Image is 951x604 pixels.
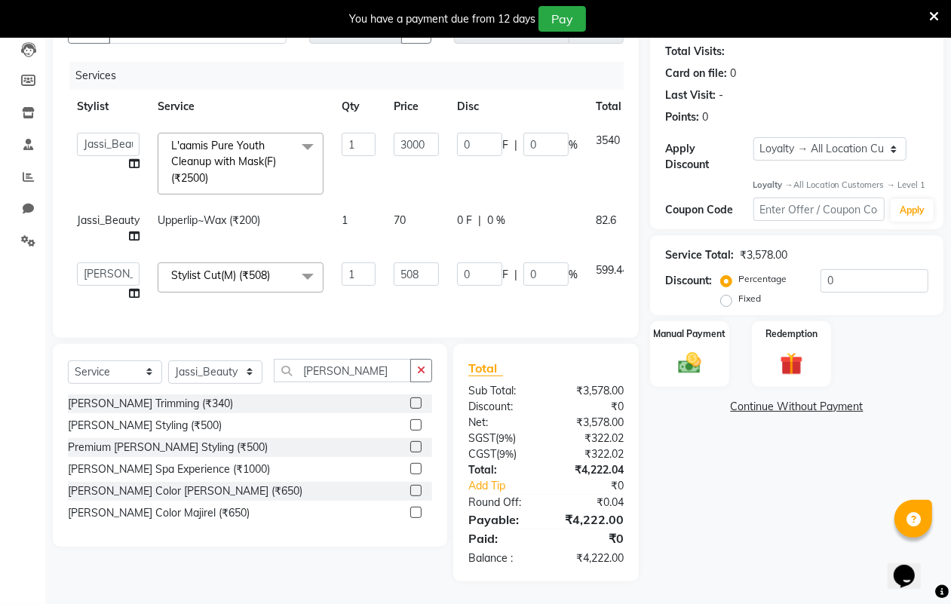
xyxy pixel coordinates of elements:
[448,90,587,124] th: Disc
[546,462,635,478] div: ₹4,222.04
[546,415,635,431] div: ₹3,578.00
[546,529,635,547] div: ₹0
[665,273,712,289] div: Discount:
[653,399,940,415] a: Continue Without Payment
[514,267,517,283] span: |
[665,44,725,60] div: Total Visits:
[68,505,250,521] div: [PERSON_NAME] Color Majirel (₹650)
[719,87,723,103] div: -
[69,62,635,90] div: Services
[478,213,481,228] span: |
[546,383,635,399] div: ₹3,578.00
[457,213,472,228] span: 0 F
[274,359,411,382] input: Search or Scan
[270,268,277,282] a: x
[457,478,561,494] a: Add Tip
[457,462,546,478] div: Total:
[587,90,637,124] th: Total
[208,171,215,185] a: x
[457,431,546,446] div: ( )
[665,202,753,218] div: Coupon Code
[546,446,635,462] div: ₹322.02
[596,213,616,227] span: 82.6
[546,550,635,566] div: ₹4,222.00
[77,213,140,227] span: Jassi_Beauty
[457,495,546,510] div: Round Off:
[665,109,699,125] div: Points:
[171,139,276,185] span: L'aamis Pure Youth Cleanup with Mask(F) (₹2500)
[891,199,934,222] button: Apply
[773,350,809,378] img: _gift.svg
[468,360,503,376] span: Total
[738,272,787,286] label: Percentage
[68,418,222,434] div: [PERSON_NAME] Styling (₹500)
[654,327,726,341] label: Manual Payment
[394,213,406,227] span: 70
[702,109,708,125] div: 0
[457,510,546,529] div: Payable:
[457,399,546,415] div: Discount:
[457,550,546,566] div: Balance :
[753,179,793,190] strong: Loyalty →
[569,137,578,153] span: %
[546,399,635,415] div: ₹0
[569,267,578,283] span: %
[546,431,635,446] div: ₹322.02
[665,87,716,103] div: Last Visit:
[514,137,517,153] span: |
[333,90,385,124] th: Qty
[538,6,586,32] button: Pay
[68,440,268,455] div: Premium [PERSON_NAME] Styling (₹500)
[457,415,546,431] div: Net:
[457,383,546,399] div: Sub Total:
[596,263,628,277] span: 599.44
[68,396,233,412] div: [PERSON_NAME] Trimming (₹340)
[349,11,535,27] div: You have a payment due from 12 days
[468,431,495,445] span: SGST
[457,529,546,547] div: Paid:
[68,461,270,477] div: [PERSON_NAME] Spa Experience (₹1000)
[68,90,149,124] th: Stylist
[738,292,761,305] label: Fixed
[487,213,505,228] span: 0 %
[765,327,818,341] label: Redemption
[502,137,508,153] span: F
[457,446,546,462] div: ( )
[158,213,260,227] span: Upperlip~Wax (₹200)
[499,432,513,444] span: 9%
[546,495,635,510] div: ₹0.04
[596,133,620,147] span: 3540
[68,483,302,499] div: [PERSON_NAME] Color [PERSON_NAME] (₹650)
[665,247,734,263] div: Service Total:
[149,90,333,124] th: Service
[665,66,727,81] div: Card on file:
[385,90,448,124] th: Price
[753,198,885,221] input: Enter Offer / Coupon Code
[561,478,635,494] div: ₹0
[753,179,928,192] div: All Location Customers → Level 1
[342,213,348,227] span: 1
[468,447,496,461] span: CGST
[730,66,736,81] div: 0
[740,247,787,263] div: ₹3,578.00
[888,544,936,589] iframe: chat widget
[499,448,514,460] span: 9%
[502,267,508,283] span: F
[546,510,635,529] div: ₹4,222.00
[665,141,753,173] div: Apply Discount
[671,350,707,376] img: _cash.svg
[171,268,270,282] span: Stylist Cut(M) (₹508)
